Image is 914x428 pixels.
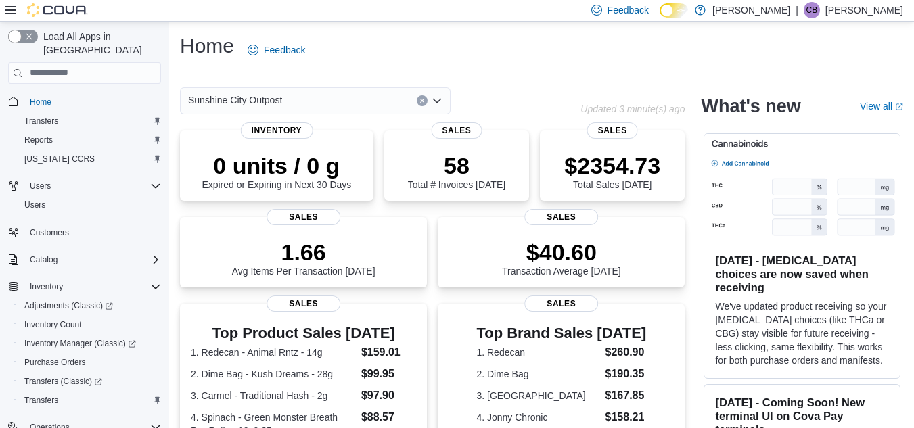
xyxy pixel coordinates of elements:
[476,367,599,381] dt: 2. Dime Bag
[19,113,64,129] a: Transfers
[3,176,166,195] button: Users
[202,152,351,179] p: 0 units / 0 g
[19,197,51,213] a: Users
[241,122,313,139] span: Inventory
[804,2,820,18] div: Casey Bennett
[188,92,282,108] span: Sunshine City Outpost
[361,366,416,382] dd: $99.95
[24,338,136,349] span: Inventory Manager (Classic)
[361,409,416,425] dd: $88.57
[476,346,599,359] dt: 1. Redecan
[24,135,53,145] span: Reports
[3,250,166,269] button: Catalog
[180,32,234,60] h1: Home
[19,392,64,408] a: Transfers
[361,344,416,360] dd: $159.01
[267,295,341,312] span: Sales
[361,387,416,404] dd: $97.90
[14,130,166,149] button: Reports
[191,325,416,341] h3: Top Product Sales [DATE]
[895,103,903,111] svg: External link
[3,277,166,296] button: Inventory
[24,376,102,387] span: Transfers (Classic)
[24,116,58,126] span: Transfers
[564,152,660,179] p: $2354.73
[19,316,87,333] a: Inventory Count
[24,357,86,368] span: Purchase Orders
[14,195,166,214] button: Users
[605,409,647,425] dd: $158.21
[806,2,818,18] span: CB
[605,387,647,404] dd: $167.85
[24,153,95,164] span: [US_STATE] CCRS
[14,315,166,334] button: Inventory Count
[191,389,356,402] dt: 3. Carmel - Traditional Hash - 2g
[3,222,166,242] button: Customers
[432,95,442,106] button: Open list of options
[660,3,688,18] input: Dark Mode
[476,389,599,402] dt: 3. [GEOGRAPHIC_DATA]
[524,209,599,225] span: Sales
[24,252,63,268] button: Catalog
[19,151,161,167] span: Washington CCRS
[524,295,599,312] span: Sales
[38,30,161,57] span: Load All Apps in [GEOGRAPHIC_DATA]
[860,101,903,112] a: View allExternal link
[564,152,660,190] div: Total Sales [DATE]
[580,103,685,114] p: Updated 3 minute(s) ago
[24,178,56,194] button: Users
[14,334,166,353] a: Inventory Manager (Classic)
[825,2,903,18] p: [PERSON_NAME]
[796,2,798,18] p: |
[19,373,108,389] a: Transfers (Classic)
[30,254,58,265] span: Catalog
[476,325,646,341] h3: Top Brand Sales [DATE]
[19,132,161,148] span: Reports
[19,132,58,148] a: Reports
[19,392,161,408] span: Transfers
[14,372,166,391] a: Transfers (Classic)
[14,296,166,315] a: Adjustments (Classic)
[24,252,161,268] span: Catalog
[19,354,91,371] a: Purchase Orders
[24,300,113,311] span: Adjustments (Classic)
[30,281,63,292] span: Inventory
[19,316,161,333] span: Inventory Count
[476,410,599,424] dt: 4. Jonny Chronic
[24,178,161,194] span: Users
[27,3,88,17] img: Cova
[14,353,166,372] button: Purchase Orders
[19,113,161,129] span: Transfers
[24,93,161,110] span: Home
[19,373,161,389] span: Transfers (Classic)
[408,152,505,190] div: Total # Invoices [DATE]
[24,319,82,330] span: Inventory Count
[701,95,800,117] h2: What's new
[3,92,166,112] button: Home
[587,122,638,139] span: Sales
[30,97,51,108] span: Home
[14,112,166,130] button: Transfers
[24,395,58,406] span: Transfers
[267,209,341,225] span: Sales
[202,152,351,190] div: Expired or Expiring in Next 30 Days
[24,279,161,295] span: Inventory
[30,181,51,191] span: Users
[24,224,74,241] a: Customers
[24,94,57,110] a: Home
[712,2,790,18] p: [PERSON_NAME]
[19,335,141,352] a: Inventory Manager (Classic)
[19,197,161,213] span: Users
[431,122,482,139] span: Sales
[19,354,161,371] span: Purchase Orders
[605,344,647,360] dd: $260.90
[14,149,166,168] button: [US_STATE] CCRS
[30,227,69,238] span: Customers
[191,367,356,381] dt: 2. Dime Bag - Kush Dreams - 28g
[14,391,166,410] button: Transfers
[417,95,428,106] button: Clear input
[19,298,161,314] span: Adjustments (Classic)
[605,366,647,382] dd: $190.35
[264,43,305,57] span: Feedback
